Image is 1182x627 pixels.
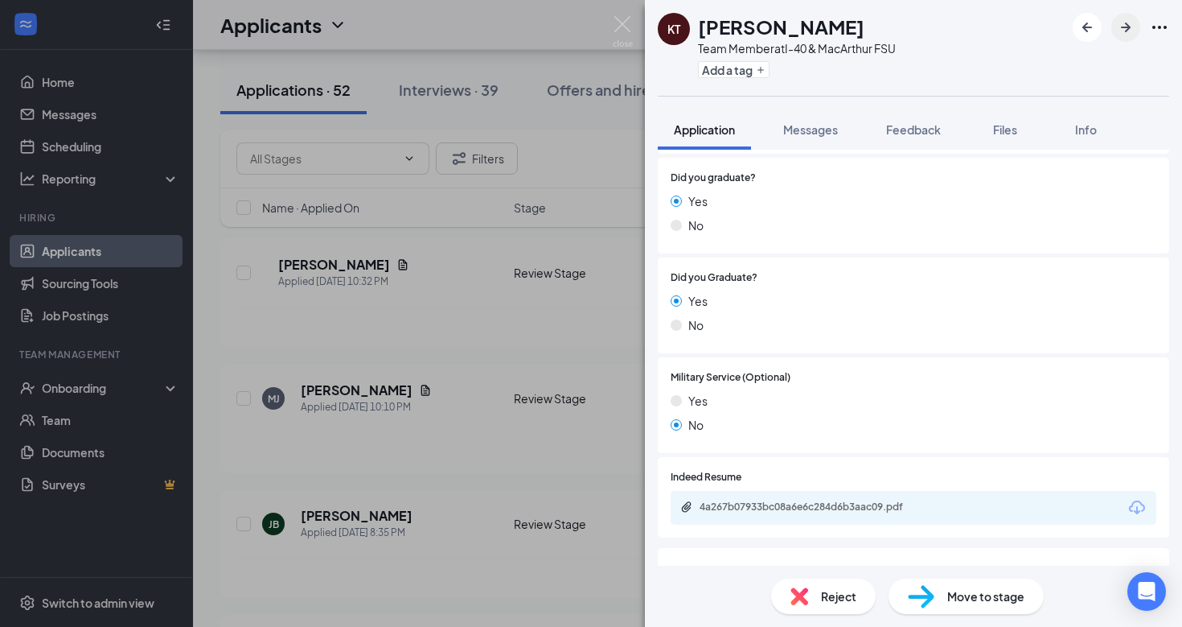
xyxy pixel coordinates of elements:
span: No [688,416,704,434]
div: Open Intercom Messenger [1127,572,1166,611]
span: Did you graduate? [671,171,756,186]
div: 4a267b07933bc08a6e6c284d6b3aac09.pdf [700,501,925,514]
span: Did you Graduate? [671,270,757,286]
svg: Download [1127,498,1147,518]
span: No [688,217,704,234]
span: Feedback [886,122,941,137]
span: Application [674,122,735,137]
svg: Plus [756,65,765,75]
h1: [PERSON_NAME] [698,13,864,40]
svg: Ellipses [1150,18,1169,37]
span: Yes [688,292,708,310]
a: Paperclip4a267b07933bc08a6e6c284d6b3aac09.pdf [680,501,941,516]
button: PlusAdd a tag [698,61,770,78]
span: Are you legally authorized to work in the [GEOGRAPHIC_DATA]? (PROOF OF ELIGIBILITY IS REQUIRED UP... [671,561,1156,596]
span: Messages [783,122,838,137]
div: Team Member at I-40 & MacArthur FSU [698,40,896,56]
span: Indeed Resume [671,470,741,485]
svg: Paperclip [680,501,693,514]
svg: ArrowLeftNew [1077,18,1097,37]
span: Reject [821,588,856,605]
span: Files [993,122,1017,137]
span: Military Service (Optional) [671,370,790,386]
span: Move to stage [947,588,1024,605]
div: KT [667,21,680,37]
span: Yes [688,392,708,410]
span: Info [1075,122,1097,137]
span: Yes [688,192,708,210]
svg: ArrowRight [1116,18,1135,37]
button: ArrowLeftNew [1073,13,1102,42]
button: ArrowRight [1111,13,1140,42]
span: No [688,316,704,334]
